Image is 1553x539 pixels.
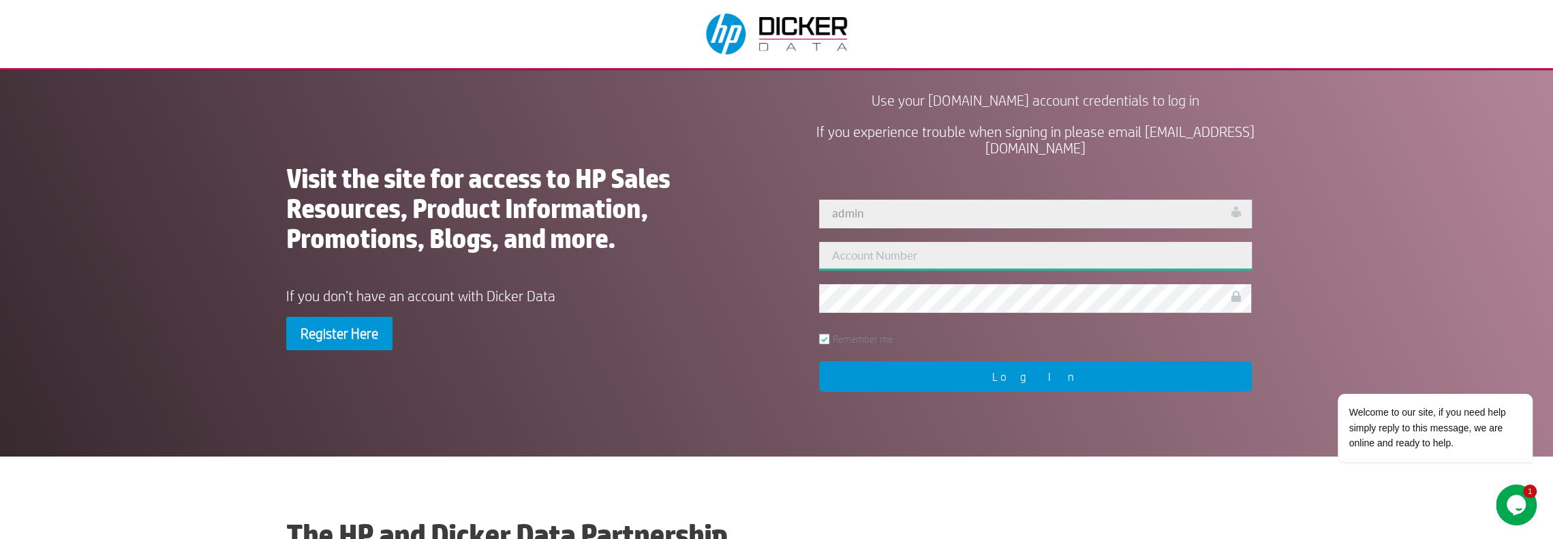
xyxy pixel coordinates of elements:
[872,92,1199,108] span: Use your [DOMAIN_NAME] account credentials to log in
[286,164,750,260] h1: Visit the site for access to HP Sales Resources, Product Information, Promotions, Blogs, and more.
[819,200,1251,228] input: Username
[1496,484,1539,525] iframe: chat widget
[819,334,893,344] label: Remember me
[816,123,1254,156] span: If you experience trouble when signing in please email [EMAIL_ADDRESS][DOMAIN_NAME]
[819,242,1251,271] input: Account Number
[819,361,1251,392] input: Log In
[1294,317,1539,478] iframe: chat widget
[698,7,859,61] img: Dicker Data & HP
[286,317,393,350] a: Register Here
[286,288,555,304] span: If you don’t have an account with Dicker Data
